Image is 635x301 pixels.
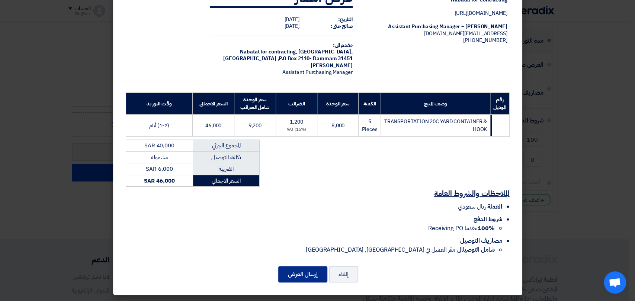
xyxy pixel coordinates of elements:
[384,118,487,133] span: TRANSPORTATION 20C YARD CONTAINER & HOOK
[428,224,495,233] span: مقدما Receiving PO
[381,93,490,115] th: وصف المنتج
[276,93,317,115] th: الضرائب
[463,245,495,254] strong: شامل التوصيل
[282,68,353,76] span: Assistant Purchasing Manager
[359,93,381,115] th: الكمية
[193,151,259,163] td: تكلفه التوصيل
[278,266,327,282] button: إرسال العرض
[248,122,262,130] span: 9,200
[329,266,358,282] button: إلغاء
[604,271,626,294] a: Open chat
[333,41,353,49] strong: مقدم الى:
[284,22,299,30] span: [DATE]
[362,118,377,133] span: 5 Pieces
[338,16,353,23] strong: التاريخ:
[151,153,167,161] span: مشموله
[234,93,276,115] th: سعر الوحدة شامل الضرائب
[311,62,353,69] span: [PERSON_NAME]
[240,48,297,56] span: Nabatat for contracting,
[331,22,353,30] strong: صالح حتى:
[455,9,507,17] span: [DOMAIN_NAME][URL]
[284,16,299,23] span: [DATE]
[478,224,495,233] strong: 100%
[193,163,259,175] td: الضريبة
[365,23,507,30] div: [PERSON_NAME] – Assistant Purchasing Manager
[487,202,502,211] span: العملة
[434,188,510,199] u: الملاحظات والشروط العامة
[193,175,259,187] td: السعر الاجمالي
[149,122,169,130] span: (1-2) أيام
[331,122,345,130] span: 8,000
[126,140,193,152] td: SAR 40,000
[146,165,173,173] span: SAR 6,000
[126,93,193,115] th: وقت التوريد
[290,118,303,126] span: 1,200
[279,127,314,133] div: (15%) VAT
[205,122,221,130] span: 46,000
[317,93,359,115] th: سعر الوحدة
[460,236,502,245] span: مصاريف التوصيل
[144,177,174,185] strong: SAR 46,000
[473,215,502,224] span: شروط الدفع
[193,140,259,152] td: المجموع الجزئي
[424,30,507,37] span: [EMAIL_ADDRESS][DOMAIN_NAME]
[223,48,353,62] span: [GEOGRAPHIC_DATA], [GEOGRAPHIC_DATA] ,P.O Box 2110- Dammam 31451
[458,202,486,211] span: ريال سعودي
[490,93,509,115] th: رقم الموديل
[463,36,507,44] span: [PHONE_NUMBER]
[126,245,495,254] li: الى مقر العميل في [GEOGRAPHIC_DATA], [GEOGRAPHIC_DATA]
[193,93,234,115] th: السعر الاجمالي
